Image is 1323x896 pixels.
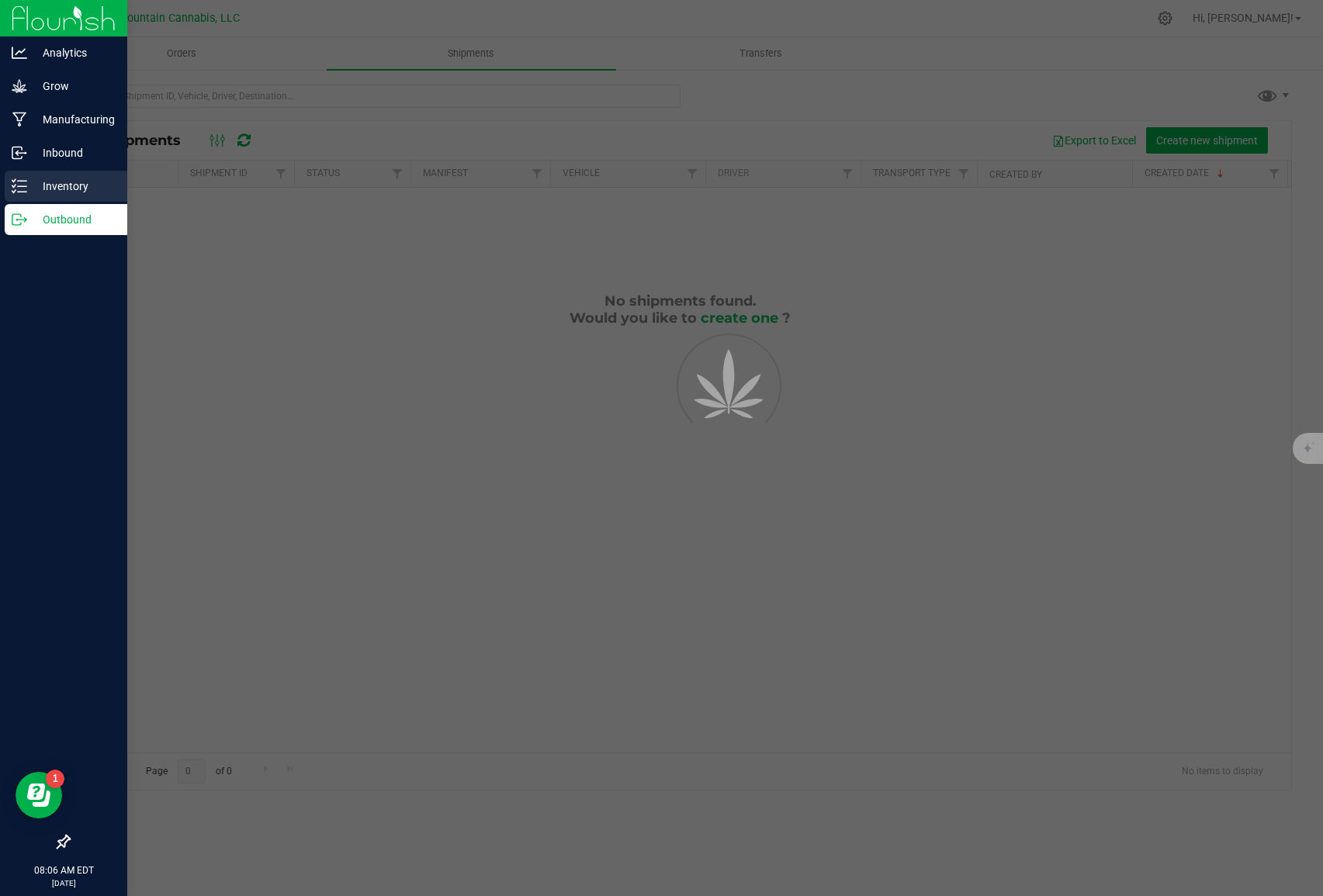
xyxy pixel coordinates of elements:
[7,877,120,889] p: [DATE]
[12,178,27,194] inline-svg: Inventory
[27,43,120,62] p: Analytics
[12,45,27,61] inline-svg: Analytics
[12,112,27,127] inline-svg: Manufacturing
[12,78,27,94] inline-svg: Grow
[27,110,120,129] p: Manufacturing
[27,177,120,195] p: Inventory
[12,212,27,227] inline-svg: Outbound
[16,772,62,818] iframe: Resource center
[27,210,120,229] p: Outbound
[7,863,120,877] p: 08:06 AM EDT
[27,144,120,162] p: Inbound
[27,77,120,95] p: Grow
[46,770,64,788] iframe: Resource center unread badge
[12,145,27,161] inline-svg: Inbound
